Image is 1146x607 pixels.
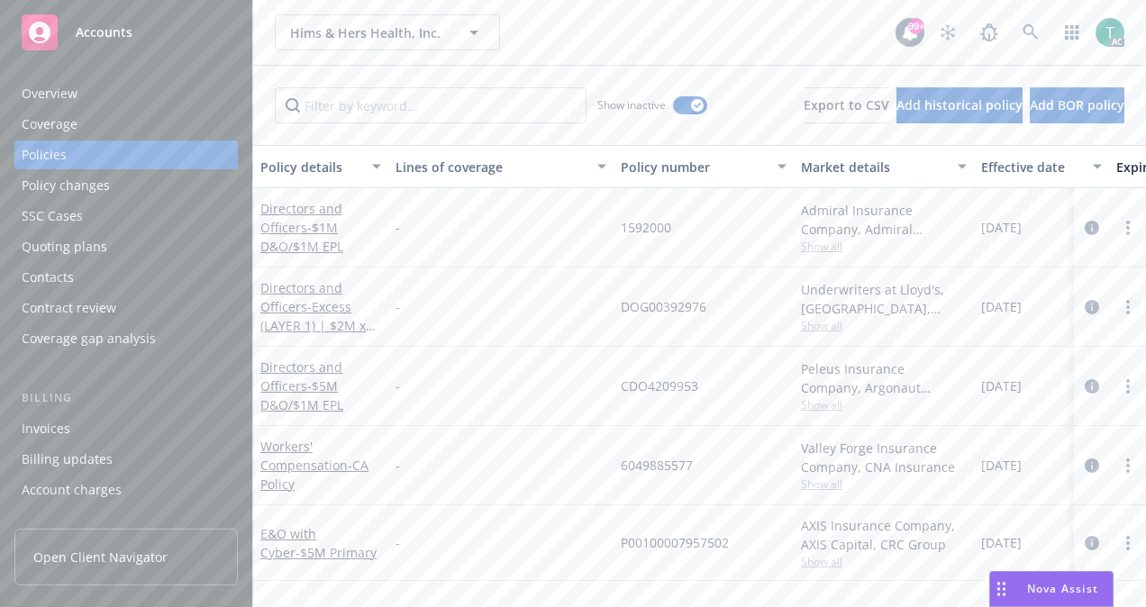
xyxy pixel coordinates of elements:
[260,438,368,493] a: Workers' Compensation
[22,110,77,139] div: Coverage
[1081,376,1103,397] a: circleInformation
[804,87,889,123] button: Export to CSV
[1117,532,1139,554] a: more
[990,572,1013,606] div: Drag to move
[14,232,238,261] a: Quoting plans
[896,87,1023,123] button: Add historical policy
[260,525,377,561] a: E&O with Cyber
[22,171,110,200] div: Policy changes
[621,533,729,552] span: P00100007957502
[801,239,967,254] span: Show all
[981,158,1082,177] div: Effective date
[14,324,238,353] a: Coverage gap analysis
[1081,455,1103,476] a: circleInformation
[22,140,67,169] div: Policies
[22,294,116,322] div: Contract review
[253,145,388,188] button: Policy details
[260,279,372,353] a: Directors and Officers
[1081,532,1103,554] a: circleInformation
[981,533,1022,552] span: [DATE]
[1013,14,1049,50] a: Search
[1054,14,1090,50] a: Switch app
[22,232,107,261] div: Quoting plans
[14,506,238,535] a: Installment plans
[22,506,127,535] div: Installment plans
[22,324,156,353] div: Coverage gap analysis
[388,145,614,188] button: Lines of coverage
[14,476,238,504] a: Account charges
[801,397,967,412] span: Show all
[22,414,70,443] div: Invoices
[14,110,238,139] a: Coverage
[801,158,947,177] div: Market details
[801,516,967,554] div: AXIS Insurance Company, AXIS Capital, CRC Group
[801,476,967,492] span: Show all
[14,414,238,443] a: Invoices
[1081,217,1103,239] a: circleInformation
[981,218,1022,237] span: [DATE]
[621,376,698,395] span: CDO4209953
[396,533,400,552] span: -
[275,14,500,50] button: Hims & Hers Health, Inc.
[396,158,587,177] div: Lines of coverage
[804,96,889,113] span: Export to CSV
[22,202,83,231] div: SSC Cases
[396,218,400,237] span: -
[296,544,377,561] span: - $5M Primary
[974,145,1109,188] button: Effective date
[14,294,238,322] a: Contract review
[1030,96,1124,113] span: Add BOR policy
[794,145,974,188] button: Market details
[22,445,113,474] div: Billing updates
[260,158,361,177] div: Policy details
[930,14,966,50] a: Stop snowing
[801,359,967,397] div: Peleus Insurance Company, Argonaut Insurance Company (Argo), CRC Group
[33,548,168,566] span: Open Client Navigator
[801,201,967,239] div: Admiral Insurance Company, Admiral Insurance Group ([PERSON_NAME] Corporation), CRC Group
[981,376,1022,395] span: [DATE]
[14,389,238,407] div: Billing
[14,263,238,292] a: Contacts
[14,7,238,58] a: Accounts
[260,298,376,353] span: - Excess (LAYER 1) | $2M xs $1M D&O
[1096,18,1124,47] img: photo
[614,145,794,188] button: Policy number
[989,571,1114,607] button: Nova Assist
[14,140,238,169] a: Policies
[621,218,671,237] span: 1592000
[14,445,238,474] a: Billing updates
[621,456,693,475] span: 6049885577
[260,200,343,255] a: Directors and Officers
[14,79,238,108] a: Overview
[22,79,77,108] div: Overview
[908,18,924,34] div: 99+
[76,25,132,40] span: Accounts
[801,554,967,569] span: Show all
[801,318,967,333] span: Show all
[801,439,967,476] div: Valley Forge Insurance Company, CNA Insurance
[396,376,400,395] span: -
[14,171,238,200] a: Policy changes
[22,476,122,504] div: Account charges
[1030,87,1124,123] button: Add BOR policy
[1117,217,1139,239] a: more
[1117,376,1139,397] a: more
[1117,296,1139,318] a: more
[396,297,400,316] span: -
[621,158,767,177] div: Policy number
[801,280,967,318] div: Underwriters at Lloyd's, [GEOGRAPHIC_DATA], [PERSON_NAME] of London, CRC Group
[260,358,343,413] a: Directors and Officers
[981,297,1022,316] span: [DATE]
[1081,296,1103,318] a: circleInformation
[22,263,74,292] div: Contacts
[14,202,238,231] a: SSC Cases
[1117,455,1139,476] a: more
[1027,581,1098,596] span: Nova Assist
[396,456,400,475] span: -
[971,14,1007,50] a: Report a Bug
[275,87,587,123] input: Filter by keyword...
[290,23,446,42] span: Hims & Hers Health, Inc.
[597,97,666,113] span: Show inactive
[621,297,706,316] span: DOG00392976
[896,96,1023,113] span: Add historical policy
